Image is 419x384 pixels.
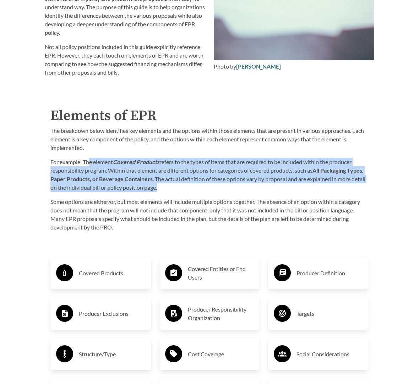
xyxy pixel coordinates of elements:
[188,265,254,282] h3: Covered Entities or End Users
[79,267,145,279] h3: Covered Products
[214,62,374,71] div: Photo by
[113,158,159,165] strong: Covered Products
[296,348,363,360] h3: Social Considerations
[188,305,254,322] h3: Producer Responsibility Organization
[50,126,369,152] p: The breakdown below identifies key elements and the options within those elements that are presen...
[79,348,145,360] h3: Structure/Type
[296,308,363,319] h3: Targets
[236,63,281,70] a: [PERSON_NAME]
[45,43,205,77] p: Not all policy positions included in this guide explicitly reference EPR. However, they each touc...
[50,105,369,126] h2: Elements of EPR
[296,267,363,279] h3: Producer Definition
[50,167,364,182] strong: All Packaging Types, Paper Products, or Beverage Containers
[50,198,369,232] p: Some options are either/or, but most elements will include multiple options together. The absence...
[188,348,254,360] h3: Cost Coverage
[79,308,145,319] h3: Producer Exclusions
[50,158,369,192] p: For example: The element refers to the types of items that are required to be included within the...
